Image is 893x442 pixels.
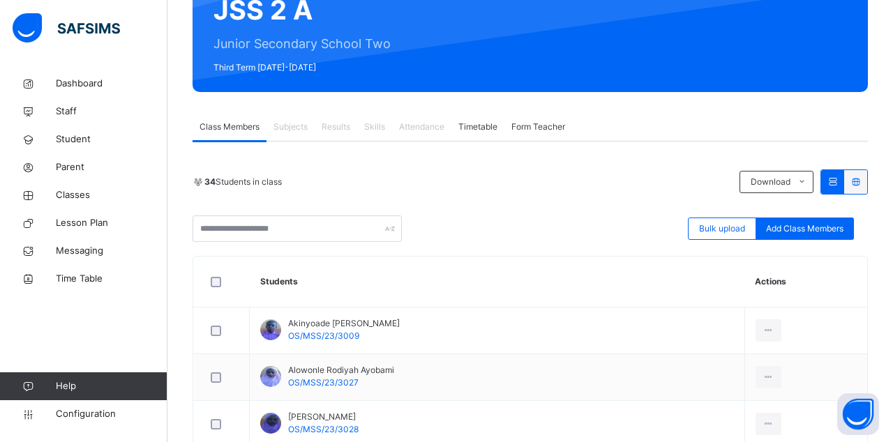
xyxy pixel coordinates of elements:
[56,407,167,421] span: Configuration
[56,105,167,119] span: Staff
[511,121,565,133] span: Form Teacher
[399,121,444,133] span: Attendance
[288,424,359,434] span: OS/MSS/23/3028
[200,121,260,133] span: Class Members
[213,61,391,74] span: Third Term [DATE]-[DATE]
[288,330,359,341] span: OS/MSS/23/3009
[56,132,167,146] span: Student
[204,176,216,187] b: 34
[56,272,167,286] span: Time Table
[288,317,400,330] span: Akinyoade [PERSON_NAME]
[766,222,843,235] span: Add Class Members
[288,411,359,423] span: [PERSON_NAME]
[837,393,879,435] button: Open asap
[56,77,167,91] span: Dashboard
[458,121,497,133] span: Timetable
[288,377,359,388] span: OS/MSS/23/3027
[273,121,308,133] span: Subjects
[56,160,167,174] span: Parent
[56,188,167,202] span: Classes
[288,364,394,376] span: Alowonle Rodiyah Ayobami
[751,176,790,188] span: Download
[699,222,745,235] span: Bulk upload
[364,121,385,133] span: Skills
[56,216,167,230] span: Lesson Plan
[322,121,350,133] span: Results
[744,257,867,307] th: Actions
[250,257,745,307] th: Students
[204,176,282,188] span: Students in class
[56,379,167,393] span: Help
[56,244,167,258] span: Messaging
[13,13,120,43] img: safsims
